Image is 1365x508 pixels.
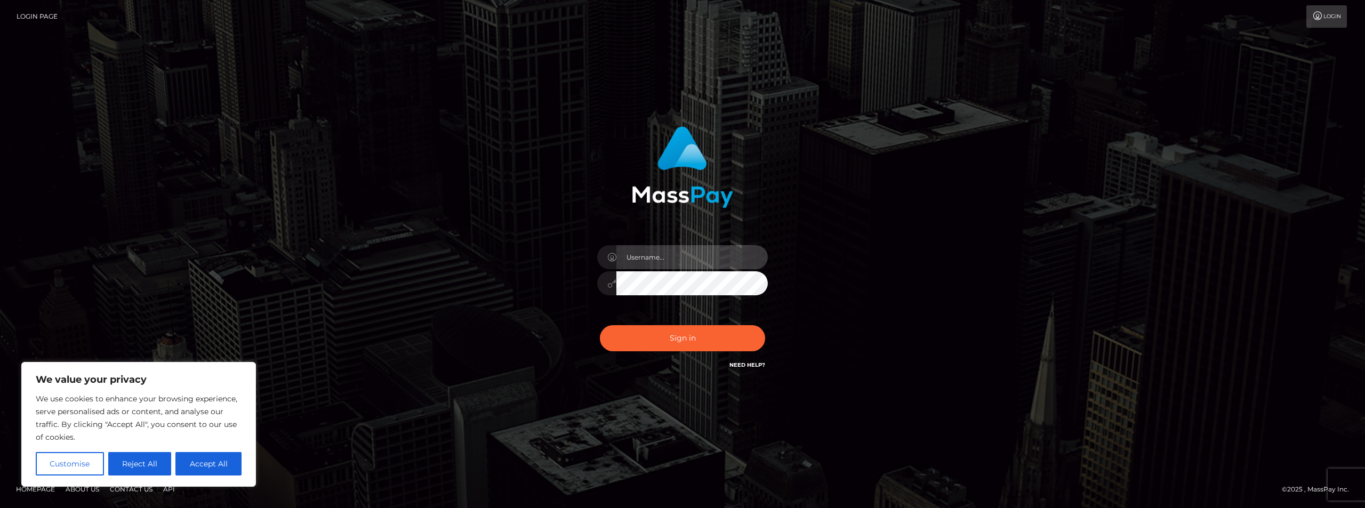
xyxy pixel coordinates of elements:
[106,481,157,497] a: Contact Us
[61,481,103,497] a: About Us
[632,126,733,208] img: MassPay Login
[108,452,172,475] button: Reject All
[17,5,58,28] a: Login Page
[36,373,242,386] p: We value your privacy
[36,452,104,475] button: Customise
[616,245,768,269] input: Username...
[1306,5,1347,28] a: Login
[1282,483,1357,495] div: © 2025 , MassPay Inc.
[21,362,256,487] div: We value your privacy
[175,452,242,475] button: Accept All
[600,325,765,351] button: Sign in
[36,392,242,444] p: We use cookies to enhance your browsing experience, serve personalised ads or content, and analys...
[159,481,179,497] a: API
[12,481,59,497] a: Homepage
[729,361,765,368] a: Need Help?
